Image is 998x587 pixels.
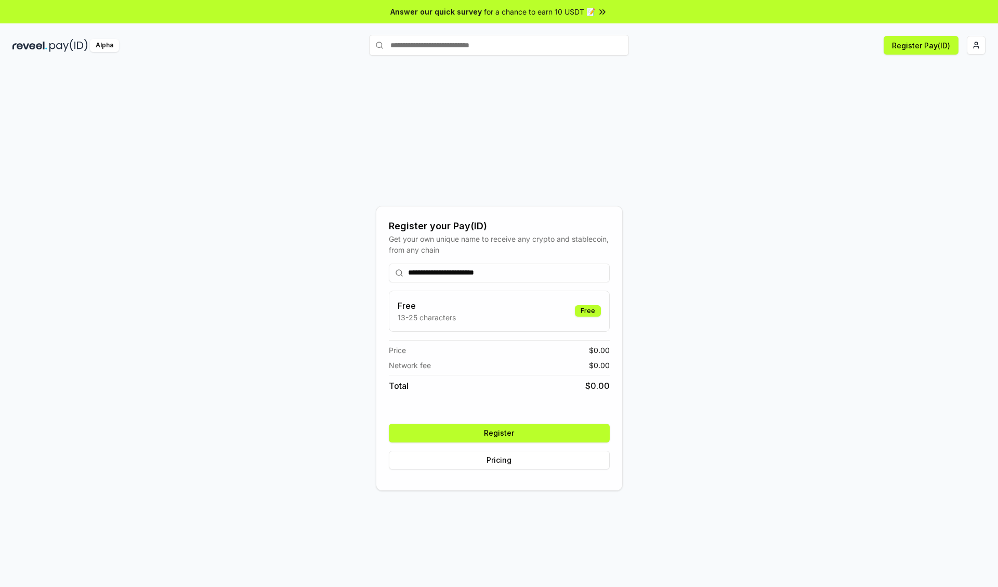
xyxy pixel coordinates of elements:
[575,305,601,317] div: Free
[398,312,456,323] p: 13-25 characters
[389,360,431,371] span: Network fee
[90,39,119,52] div: Alpha
[389,345,406,356] span: Price
[884,36,958,55] button: Register Pay(ID)
[585,380,610,392] span: $ 0.00
[49,39,88,52] img: pay_id
[389,219,610,233] div: Register your Pay(ID)
[398,299,456,312] h3: Free
[390,6,482,17] span: Answer our quick survey
[389,451,610,469] button: Pricing
[389,233,610,255] div: Get your own unique name to receive any crypto and stablecoin, from any chain
[589,360,610,371] span: $ 0.00
[589,345,610,356] span: $ 0.00
[389,380,409,392] span: Total
[12,39,47,52] img: reveel_dark
[484,6,595,17] span: for a chance to earn 10 USDT 📝
[389,424,610,442] button: Register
